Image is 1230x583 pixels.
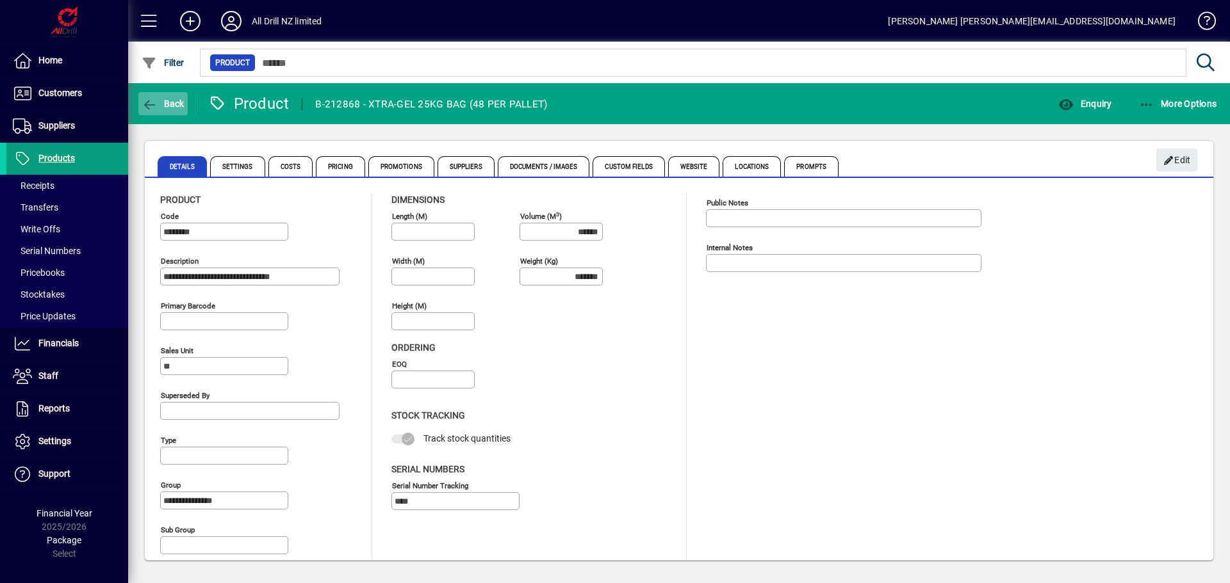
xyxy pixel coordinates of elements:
[392,301,427,310] mat-label: Height (m)
[6,360,128,392] a: Staff
[13,202,58,212] span: Transfers
[161,525,195,534] mat-label: Sub group
[1188,3,1214,44] a: Knowledge Base
[368,156,434,177] span: Promotions
[391,410,465,420] span: Stock Tracking
[392,212,427,221] mat-label: Length (m)
[210,156,265,177] span: Settings
[1055,92,1115,115] button: Enquiry
[6,218,128,240] a: Write Offs
[37,508,92,518] span: Financial Year
[160,195,201,205] span: Product
[211,10,252,33] button: Profile
[391,195,445,205] span: Dimensions
[1136,92,1220,115] button: More Options
[707,198,748,207] mat-label: Public Notes
[391,342,436,353] span: Ordering
[438,156,495,177] span: Suppliers
[138,92,188,115] button: Back
[38,338,79,348] span: Financials
[6,240,128,262] a: Serial Numbers
[498,156,590,177] span: Documents / Images
[6,305,128,327] a: Price Updates
[556,211,559,217] sup: 3
[47,535,81,545] span: Package
[423,433,511,443] span: Track stock quantities
[38,88,82,98] span: Customers
[38,468,70,479] span: Support
[13,289,65,299] span: Stocktakes
[138,51,188,74] button: Filter
[391,464,464,474] span: Serial Numbers
[161,481,181,490] mat-label: Group
[161,346,193,355] mat-label: Sales unit
[161,212,179,221] mat-label: Code
[13,268,65,278] span: Pricebooks
[520,212,562,221] mat-label: Volume (m )
[142,99,184,109] span: Back
[593,156,664,177] span: Custom Fields
[6,393,128,425] a: Reports
[520,257,558,266] mat-label: Weight (Kg)
[6,45,128,77] a: Home
[6,284,128,305] a: Stocktakes
[268,156,313,177] span: Costs
[6,77,128,109] a: Customers
[38,153,75,163] span: Products
[161,391,209,400] mat-label: Superseded by
[315,94,547,115] div: B-212868 - XTRA-GEL 25KG BAG (48 PER PALLET)
[38,371,58,381] span: Staff
[161,301,215,310] mat-label: Primary barcode
[161,257,199,266] mat-label: Description
[1163,150,1191,171] span: Edit
[6,328,128,360] a: Financials
[6,110,128,142] a: Suppliers
[723,156,781,177] span: Locations
[1058,99,1111,109] span: Enquiry
[38,55,62,65] span: Home
[707,243,753,252] mat-label: Internal Notes
[38,403,70,413] span: Reports
[13,180,54,191] span: Receipts
[13,246,81,256] span: Serial Numbers
[13,224,60,234] span: Write Offs
[392,257,425,266] mat-label: Width (m)
[6,458,128,490] a: Support
[668,156,720,177] span: Website
[1139,99,1217,109] span: More Options
[38,436,71,446] span: Settings
[128,92,199,115] app-page-header-button: Back
[888,11,1176,31] div: [PERSON_NAME] [PERSON_NAME][EMAIL_ADDRESS][DOMAIN_NAME]
[6,262,128,284] a: Pricebooks
[158,156,207,177] span: Details
[208,93,290,114] div: Product
[142,58,184,68] span: Filter
[252,11,322,31] div: All Drill NZ limited
[13,311,76,321] span: Price Updates
[170,10,211,33] button: Add
[392,360,407,369] mat-label: EOQ
[6,426,128,458] a: Settings
[6,196,128,218] a: Transfers
[6,175,128,196] a: Receipts
[215,56,250,69] span: Product
[784,156,839,177] span: Prompts
[161,436,176,445] mat-label: Type
[392,481,468,490] mat-label: Serial Number tracking
[316,156,365,177] span: Pricing
[38,120,75,131] span: Suppliers
[1156,148,1197,172] button: Edit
